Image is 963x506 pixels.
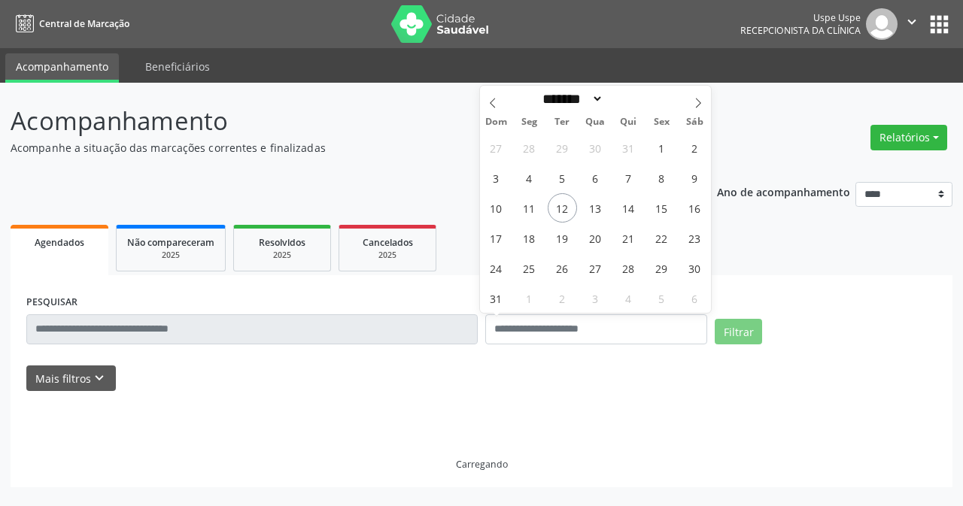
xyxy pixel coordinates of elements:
[127,250,214,261] div: 2025
[548,283,577,313] span: Setembro 2, 2025
[603,91,653,107] input: Year
[647,193,676,223] span: Agosto 15, 2025
[363,236,413,249] span: Cancelados
[904,14,920,30] i: 
[35,236,84,249] span: Agendados
[898,8,926,40] button: 
[39,17,129,30] span: Central de Marcação
[5,53,119,83] a: Acompanhamento
[515,193,544,223] span: Agosto 11, 2025
[581,133,610,162] span: Julho 30, 2025
[645,117,678,127] span: Sex
[581,163,610,192] span: Agosto 6, 2025
[481,283,511,313] span: Agosto 31, 2025
[515,223,544,253] span: Agosto 18, 2025
[480,117,513,127] span: Dom
[548,253,577,283] span: Agosto 26, 2025
[680,163,709,192] span: Agosto 9, 2025
[647,223,676,253] span: Agosto 22, 2025
[91,370,108,386] i: keyboard_arrow_down
[647,253,676,283] span: Agosto 29, 2025
[740,11,861,24] div: Uspe Uspe
[614,193,643,223] span: Agosto 14, 2025
[680,253,709,283] span: Agosto 30, 2025
[614,163,643,192] span: Agosto 7, 2025
[647,283,676,313] span: Setembro 5, 2025
[127,236,214,249] span: Não compareceram
[515,163,544,192] span: Agosto 4, 2025
[680,133,709,162] span: Agosto 2, 2025
[481,193,511,223] span: Agosto 10, 2025
[515,133,544,162] span: Julho 28, 2025
[581,223,610,253] span: Agosto 20, 2025
[866,8,898,40] img: img
[456,458,508,471] div: Carregando
[926,11,952,38] button: apps
[515,253,544,283] span: Agosto 25, 2025
[579,117,612,127] span: Qua
[647,163,676,192] span: Agosto 8, 2025
[245,250,320,261] div: 2025
[350,250,425,261] div: 2025
[26,291,77,314] label: PESQUISAR
[647,133,676,162] span: Agosto 1, 2025
[680,283,709,313] span: Setembro 6, 2025
[715,319,762,344] button: Filtrar
[870,125,947,150] button: Relatórios
[614,253,643,283] span: Agosto 28, 2025
[614,223,643,253] span: Agosto 21, 2025
[481,253,511,283] span: Agosto 24, 2025
[612,117,645,127] span: Qui
[11,102,670,140] p: Acompanhamento
[717,182,850,201] p: Ano de acompanhamento
[11,11,129,36] a: Central de Marcação
[512,117,545,127] span: Seg
[545,117,579,127] span: Ter
[581,193,610,223] span: Agosto 13, 2025
[11,140,670,156] p: Acompanhe a situação das marcações correntes e finalizadas
[581,253,610,283] span: Agosto 27, 2025
[548,133,577,162] span: Julho 29, 2025
[26,365,116,392] button: Mais filtroskeyboard_arrow_down
[259,236,305,249] span: Resolvidos
[678,117,711,127] span: Sáb
[515,283,544,313] span: Setembro 1, 2025
[481,163,511,192] span: Agosto 3, 2025
[680,193,709,223] span: Agosto 16, 2025
[548,163,577,192] span: Agosto 5, 2025
[135,53,220,80] a: Beneficiários
[481,133,511,162] span: Julho 27, 2025
[481,223,511,253] span: Agosto 17, 2025
[538,91,604,107] select: Month
[548,193,577,223] span: Agosto 12, 2025
[680,223,709,253] span: Agosto 23, 2025
[740,24,861,37] span: Recepcionista da clínica
[614,283,643,313] span: Setembro 4, 2025
[581,283,610,313] span: Setembro 3, 2025
[548,223,577,253] span: Agosto 19, 2025
[614,133,643,162] span: Julho 31, 2025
